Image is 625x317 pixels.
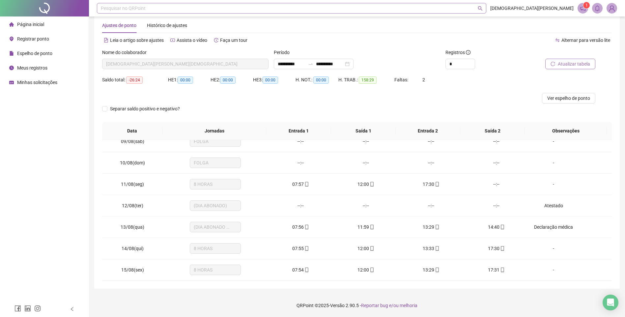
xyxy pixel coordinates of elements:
[273,245,328,252] div: 07:55
[102,76,168,84] div: Saldo total:
[469,266,524,274] div: 17:31
[330,303,345,308] span: Versão
[338,159,393,166] div: --:--
[394,77,409,82] span: Faltas:
[499,268,505,272] span: mobile
[499,225,505,229] span: mobile
[24,305,31,312] span: linkedin
[214,38,218,43] span: history
[126,76,143,84] span: -26:24
[551,62,555,66] span: reload
[434,268,440,272] span: mobile
[331,122,396,140] th: Saída 1
[404,181,458,188] div: 17:30
[445,49,470,56] span: Registros
[534,159,573,166] div: -
[478,6,483,11] span: search
[469,245,524,252] div: 17:30
[194,201,237,211] span: (DIA ABONADO)
[534,202,573,209] div: Atestado
[404,202,458,209] div: --:--
[14,305,21,312] span: facebook
[369,182,374,187] span: mobile
[177,38,207,43] span: Assista o vídeo
[170,38,175,43] span: youtube
[220,76,236,84] span: 00:00
[547,95,590,102] span: Ver espelho de ponto
[273,138,328,145] div: --:--
[121,139,144,144] span: 09/08(sáb)
[369,225,374,229] span: mobile
[534,181,573,188] div: -
[102,122,162,140] th: Data
[121,267,144,273] span: 15/08(sex)
[434,246,440,251] span: mobile
[194,265,237,275] span: 8 HORAS
[304,182,309,187] span: mobile
[404,159,458,166] div: --:--
[404,223,458,231] div: 13:29
[34,305,41,312] span: instagram
[121,182,144,187] span: 11/08(seg)
[104,38,108,43] span: file-text
[122,246,144,251] span: 14/08(qui)
[9,66,14,70] span: clock-circle
[17,65,47,71] span: Meus registros
[211,76,253,84] div: HE 2:
[338,266,393,274] div: 12:00
[580,5,586,11] span: notification
[359,76,377,84] span: 158:29
[422,77,425,82] span: 2
[220,38,247,43] span: Faça um tour
[555,38,560,43] span: swap
[274,49,294,56] label: Período
[273,159,328,166] div: --:--
[102,23,136,28] span: Ajustes de ponto
[338,181,393,188] div: 12:00
[469,159,524,166] div: --:--
[583,2,590,9] sup: 1
[9,80,14,85] span: schedule
[168,76,211,84] div: HE 1:
[120,160,145,165] span: 10/08(dom)
[304,246,309,251] span: mobile
[253,76,296,84] div: HE 3:
[525,122,607,140] th: Observações
[121,224,144,230] span: 13/08(qua)
[361,303,417,308] span: Reportar bug e/ou melhoria
[490,5,574,12] span: [DEMOGRAPHIC_DATA][PERSON_NAME]
[561,38,610,43] span: Alternar para versão lite
[273,202,328,209] div: --:--
[460,122,525,140] th: Saída 2
[404,138,458,145] div: --:--
[469,202,524,209] div: --:--
[469,138,524,145] div: --:--
[469,223,524,231] div: 14:40
[102,49,151,56] label: Nome do colaborador
[369,246,374,251] span: mobile
[106,59,265,69] span: CRISTIANE DOS SANTOS
[304,225,309,229] span: mobile
[107,105,183,112] span: Separar saldo positivo e negativo?
[9,37,14,41] span: environment
[434,225,440,229] span: mobile
[466,50,470,55] span: info-circle
[17,80,57,85] span: Minhas solicitações
[110,38,164,43] span: Leia o artigo sobre ajustes
[194,136,237,146] span: FOLGA
[338,138,393,145] div: --:--
[178,76,193,84] span: 00:00
[70,307,74,311] span: left
[530,127,602,134] span: Observações
[296,76,338,84] div: H. NOT.:
[558,60,590,68] span: Atualizar tabela
[308,61,313,67] span: swap-right
[534,245,573,252] div: -
[396,122,460,140] th: Entrada 2
[194,179,237,189] span: 8 HORAS
[313,76,329,84] span: 00:00
[534,223,573,231] div: Declaração médica
[17,51,52,56] span: Espelho de ponto
[338,202,393,209] div: --:--
[304,268,309,272] span: mobile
